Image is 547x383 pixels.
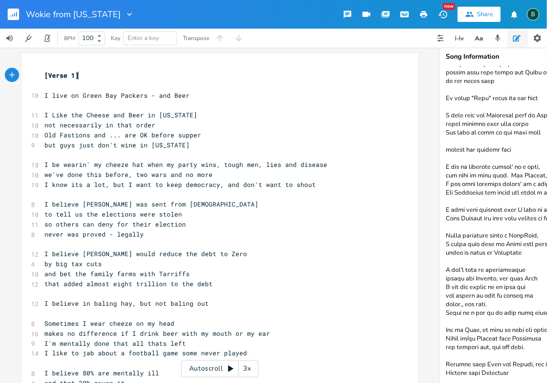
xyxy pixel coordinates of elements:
button: New [433,6,452,23]
span: that added almost eight trillion to the debt [44,279,213,288]
div: 3x [239,360,256,377]
span: I believe in baling hay, but not baling out [44,299,209,308]
span: by big tax cuts [44,259,102,268]
span: I know its a lot, but I want to keep democracy, and don't want to shout [44,180,316,189]
button: B [527,3,539,25]
span: I believe [PERSON_NAME] was sent from [DEMOGRAPHIC_DATA] [44,200,258,208]
span: I'm mentally done that all thats left [44,339,186,348]
span: Wokie from [US_STATE] [26,10,121,19]
span: [Verse 1] [44,71,79,80]
span: but guys just don't wine in [US_STATE] [44,141,190,149]
span: we've done this before, two wars and no more [44,170,213,179]
div: BruCe [527,8,539,21]
span: I believe 80% are mentally ill [44,369,159,377]
div: Transpose [183,35,209,41]
span: I Like the Cheese and Beer in [US_STATE] [44,111,197,119]
span: Old Fastions and ... are OK before supper [44,131,201,139]
span: Enter a key [128,34,159,42]
span: makes no difference if I drink beer with my mouth or my ear [44,329,270,338]
button: Share [458,7,501,22]
span: to tell us the elections were stolen [44,210,182,218]
div: Autoscroll [181,360,258,377]
div: Share [477,10,493,19]
span: so others can deny for their election [44,220,186,228]
div: Key [111,35,120,41]
span: never was proved - legally [44,230,144,238]
span: I be wearin' my cheeze hat when my party wins, tough men, lies and disease [44,160,327,169]
span: and bet the family farms with Tarriffs [44,269,190,278]
span: not necessarily in that order [44,121,155,129]
div: New [443,3,455,10]
span: I like to jab about a football game some never played [44,349,247,357]
span: I live on Green Bay Packers - and Beer [44,91,190,100]
span: Sometimes I wear cheeze on my head [44,319,174,328]
span: I believe [PERSON_NAME] would reduce the debt to Zero [44,249,247,258]
div: BPM [64,36,75,41]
